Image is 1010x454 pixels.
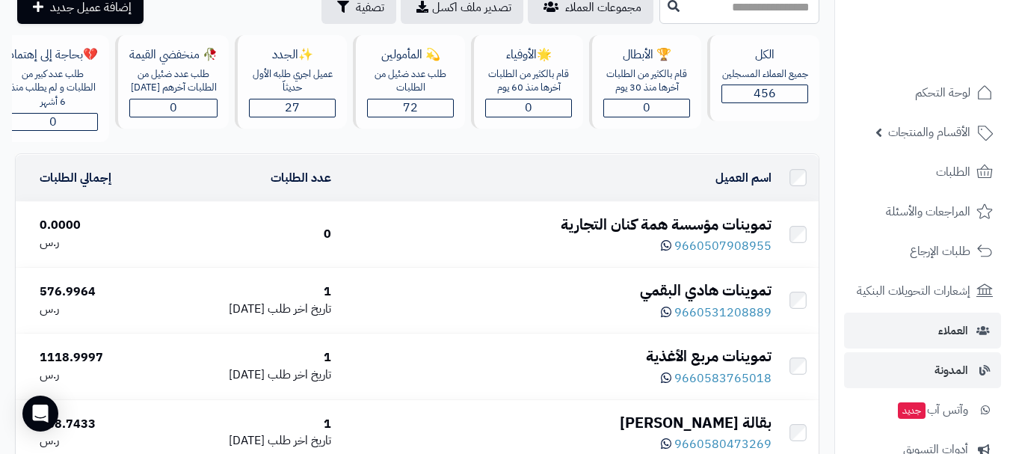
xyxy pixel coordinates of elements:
[674,435,772,453] span: 9660580473269
[898,402,926,419] span: جديد
[661,304,772,322] a: 9660531208889
[661,237,772,255] a: 9660507908955
[721,67,808,82] div: جميع العملاء المسجلين
[249,46,336,64] div: ✨الجدد
[49,113,57,131] span: 0
[844,352,1001,388] a: المدونة
[896,399,968,420] span: وآتس آب
[754,85,776,102] span: 456
[129,67,218,95] div: طلب عدد ضئيل من الطلبات آخرهم [DATE]
[915,82,970,103] span: لوحة التحكم
[40,301,155,318] div: ر.س
[168,416,331,433] div: 1
[468,35,586,142] a: 🌟الأوفياءقام بالكثير من الطلبات آخرها منذ 60 يوم0
[674,304,772,322] span: 9660531208889
[886,201,970,222] span: المراجعات والأسئلة
[715,169,772,187] a: اسم العميل
[343,280,772,301] div: تموينات هادي البقمي
[22,396,58,432] div: Open Intercom Messenger
[844,392,1001,428] a: وآتس آبجديد
[343,346,772,367] div: تموينات مربع الأغذية
[661,369,772,387] a: 9660583765018
[844,313,1001,349] a: العملاء
[232,35,350,142] a: ✨الجددعميل اجري طلبه الأول حديثاّ27
[285,99,300,117] span: 27
[343,412,772,434] div: بقالة [PERSON_NAME]
[168,366,331,384] div: [DATE]
[268,366,331,384] span: تاريخ اخر طلب
[168,301,331,318] div: [DATE]
[674,369,772,387] span: 9660583765018
[268,432,331,450] span: تاريخ اخر طلب
[350,35,468,142] a: 💫 المأمولينطلب عدد ضئيل من الطلبات72
[168,432,331,450] div: [DATE]
[704,35,822,142] a: الكلجميع العملاء المسجلين456
[934,360,968,381] span: المدونة
[271,169,331,187] a: عدد الطلبات
[643,99,650,117] span: 0
[674,237,772,255] span: 9660507908955
[168,226,331,243] div: 0
[112,35,232,142] a: 🥀 منخفضي القيمةطلب عدد ضئيل من الطلبات آخرهم [DATE]0
[40,283,155,301] div: 576.9964
[938,320,968,341] span: العملاء
[367,67,454,95] div: طلب عدد ضئيل من الطلبات
[888,122,970,143] span: الأقسام والمنتجات
[7,67,98,109] div: طلب عدد كبير من الطلبات و لم يطلب منذ 6 أشهر
[844,233,1001,269] a: طلبات الإرجاع
[40,234,155,251] div: ر.س
[936,162,970,182] span: الطلبات
[40,366,155,384] div: ر.س
[485,46,572,64] div: 🌟الأوفياء
[40,349,155,366] div: 1118.9997
[661,435,772,453] a: 9660580473269
[857,280,970,301] span: إشعارات التحويلات البنكية
[268,300,331,318] span: تاريخ اخر طلب
[844,273,1001,309] a: إشعارات التحويلات البنكية
[40,432,155,450] div: ر.س
[525,99,532,117] span: 0
[7,46,98,64] div: 💔بحاجة إلى إهتمام
[168,349,331,366] div: 1
[367,46,454,64] div: 💫 المأمولين
[168,283,331,301] div: 1
[844,75,1001,111] a: لوحة التحكم
[40,217,155,234] div: 0.0000
[844,194,1001,230] a: المراجعات والأسئلة
[603,46,690,64] div: 🏆 الأبطال
[603,67,690,95] div: قام بالكثير من الطلبات آخرها منذ 30 يوم
[40,416,155,433] div: 658.7433
[910,241,970,262] span: طلبات الإرجاع
[485,67,572,95] div: قام بالكثير من الطلبات آخرها منذ 60 يوم
[249,67,336,95] div: عميل اجري طلبه الأول حديثاّ
[343,214,772,236] div: تموينات مؤسسة همة كنان التجارية
[40,169,111,187] a: إجمالي الطلبات
[844,154,1001,190] a: الطلبات
[721,46,808,64] div: الكل
[170,99,177,117] span: 0
[586,35,704,142] a: 🏆 الأبطالقام بالكثير من الطلبات آخرها منذ 30 يوم0
[129,46,218,64] div: 🥀 منخفضي القيمة
[403,99,418,117] span: 72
